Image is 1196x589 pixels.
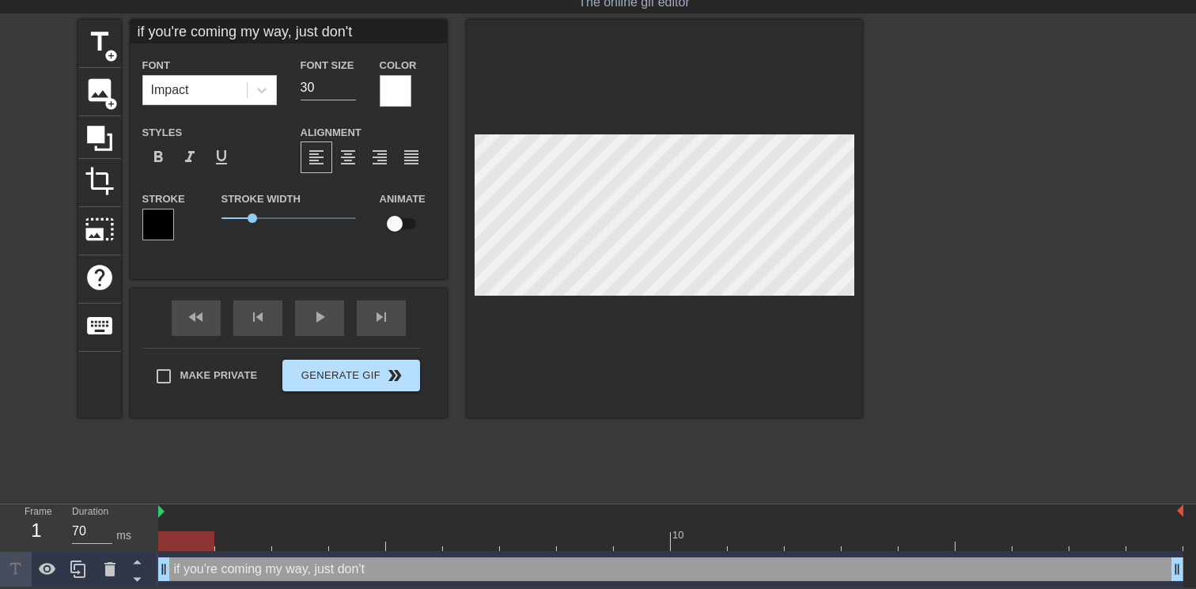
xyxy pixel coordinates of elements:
[307,148,326,167] span: format_align_left
[142,191,185,207] label: Stroke
[142,58,170,74] label: Font
[85,166,115,196] span: crop
[72,508,108,517] label: Duration
[339,148,358,167] span: format_align_center
[25,516,48,545] div: 1
[248,308,267,327] span: skip_previous
[116,527,131,544] div: ms
[85,214,115,244] span: photo_size_select_large
[402,148,421,167] span: format_align_justify
[180,368,258,383] span: Make Private
[85,75,115,105] span: image
[104,49,118,62] span: add_circle
[149,148,168,167] span: format_bold
[156,561,172,577] span: drag_handle
[85,262,115,293] span: help
[289,366,413,385] span: Generate Gif
[1177,504,1183,517] img: bound-end.png
[380,58,417,74] label: Color
[1169,561,1185,577] span: drag_handle
[301,58,354,74] label: Font Size
[85,311,115,341] span: keyboard
[372,308,391,327] span: skip_next
[385,366,404,385] span: double_arrow
[151,81,189,100] div: Impact
[13,504,60,550] div: Frame
[282,360,419,391] button: Generate Gif
[142,125,183,141] label: Styles
[380,191,426,207] label: Animate
[672,527,687,543] div: 10
[104,97,118,111] span: add_circle
[310,308,329,327] span: play_arrow
[187,308,206,327] span: fast_rewind
[370,148,389,167] span: format_align_right
[212,148,231,167] span: format_underline
[301,125,361,141] label: Alignment
[85,27,115,57] span: title
[180,148,199,167] span: format_italic
[221,191,301,207] label: Stroke Width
